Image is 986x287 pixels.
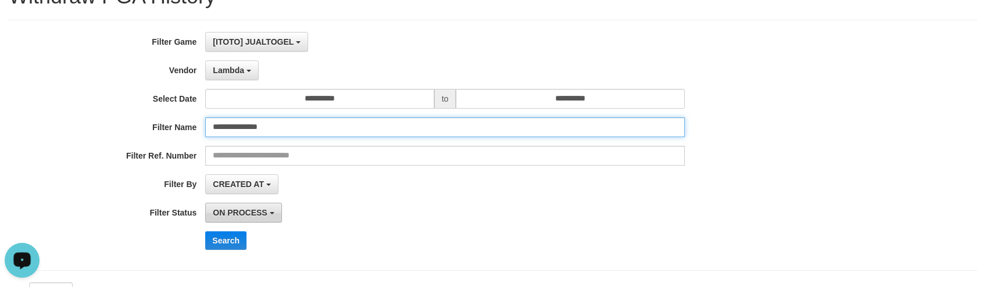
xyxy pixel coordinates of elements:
span: CREATED AT [213,180,264,189]
span: ON PROCESS [213,208,267,217]
button: [ITOTO] JUALTOGEL [205,32,308,52]
button: Open LiveChat chat widget [5,5,40,40]
span: to [434,89,456,109]
span: [ITOTO] JUALTOGEL [213,37,294,46]
button: Search [205,231,246,250]
button: ON PROCESS [205,203,281,223]
button: CREATED AT [205,174,278,194]
span: Lambda [213,66,244,75]
button: Lambda [205,60,259,80]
